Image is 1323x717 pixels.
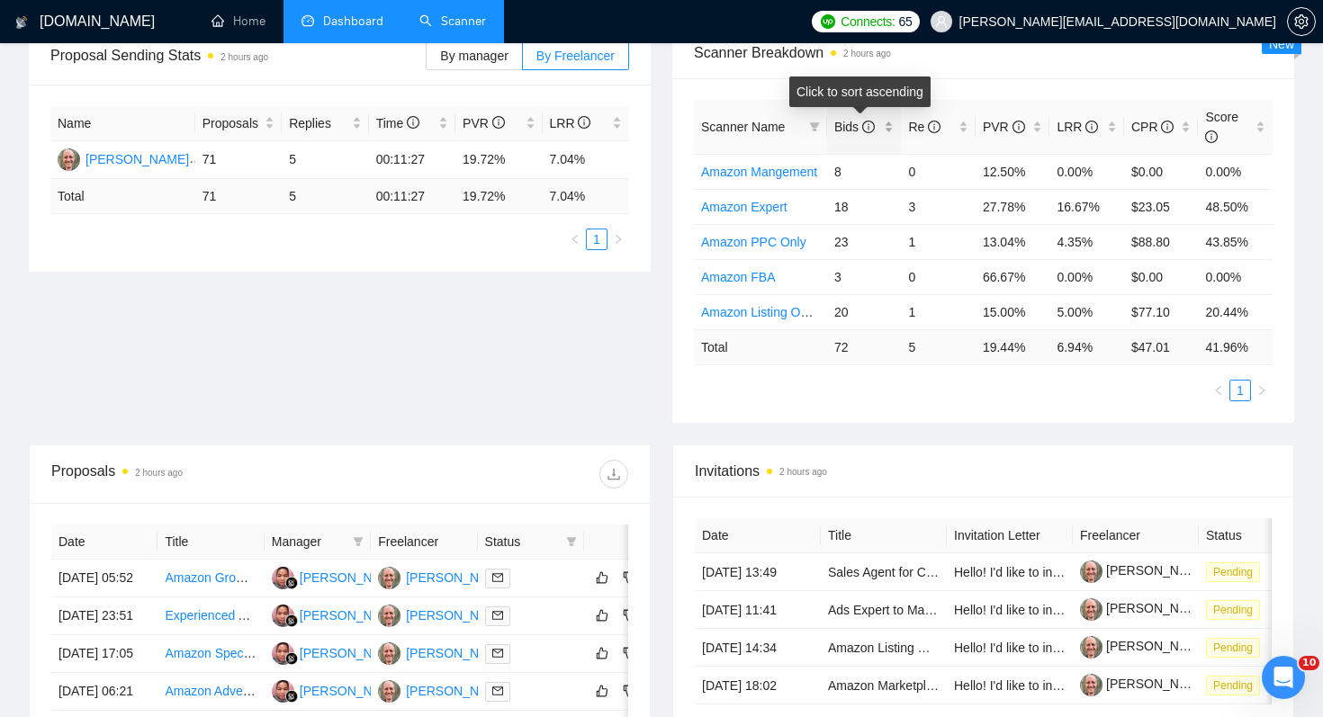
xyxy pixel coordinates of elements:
[834,120,875,134] span: Bids
[1205,130,1218,143] span: info-circle
[1256,385,1267,396] span: right
[596,608,608,623] span: like
[928,121,940,133] span: info-circle
[492,648,503,659] span: mail
[485,532,559,551] span: Status
[591,567,613,588] button: like
[1206,677,1267,692] a: Pending
[272,567,294,589] img: MJ
[618,680,640,702] button: dislike
[406,568,509,587] div: [PERSON_NAME]
[272,605,294,627] img: MJ
[51,460,340,488] div: Proposals
[300,643,403,663] div: [PERSON_NAME]
[570,234,580,245] span: left
[695,553,821,591] td: [DATE] 13:49
[536,49,615,63] span: By Freelancer
[543,141,630,179] td: 7.04%
[607,229,629,250] li: Next Page
[1213,385,1224,396] span: left
[1124,259,1199,294] td: $0.00
[211,13,265,29] a: homeHome
[827,154,902,189] td: 8
[821,518,947,553] th: Title
[1205,110,1238,144] span: Score
[562,528,580,555] span: filter
[695,591,821,629] td: [DATE] 11:41
[827,329,902,364] td: 72
[1269,37,1294,51] span: New
[378,680,400,703] img: TG
[1049,154,1124,189] td: 0.00%
[695,518,821,553] th: Date
[282,141,368,179] td: 5
[378,605,400,627] img: TG
[165,646,386,660] a: Amazon Specialist for DTC Store Setup
[272,532,346,551] span: Manager
[623,684,635,698] span: dislike
[976,259,1050,294] td: 66.67%
[789,76,931,107] div: Click to sort ascending
[406,681,509,701] div: [PERSON_NAME]
[976,329,1050,364] td: 19.44 %
[349,528,367,555] span: filter
[843,49,891,58] time: 2 hours ago
[1080,560,1102,583] img: c1_6M0QtgmssdIKImyqVHJytSC7UmxZiufVqToe7oqtqDckTjiacaLLVDl8Q7o0GqV
[285,690,298,703] img: gigradar-bm.png
[578,116,590,129] span: info-circle
[492,572,503,583] span: mail
[378,567,400,589] img: TG
[1080,601,1210,615] a: [PERSON_NAME]
[1208,380,1229,401] button: left
[1206,676,1260,695] span: Pending
[976,189,1050,224] td: 27.78%
[1080,639,1210,653] a: [PERSON_NAME]
[841,12,895,31] span: Connects:
[455,179,542,214] td: 19.72 %
[550,116,591,130] span: LRR
[300,681,403,701] div: [PERSON_NAME]
[827,259,902,294] td: 3
[586,229,607,250] li: 1
[58,151,189,166] a: TG[PERSON_NAME]
[809,121,820,132] span: filter
[300,568,403,587] div: [PERSON_NAME]
[50,179,195,214] td: Total
[85,149,189,169] div: [PERSON_NAME]
[378,607,509,622] a: TG[PERSON_NAME]
[1057,120,1098,134] span: LRR
[976,154,1050,189] td: 12.50%
[1206,562,1260,582] span: Pending
[157,524,264,560] th: Title
[406,605,509,625] div: [PERSON_NAME]
[821,553,947,591] td: Sales Agent for Conservative Digital Media Network $10,000 Commission Per An Onboarded Client
[1124,154,1199,189] td: $0.00
[821,629,947,667] td: Amazon Listing Optimization Expert Needed
[272,569,403,584] a: MJ[PERSON_NAME]
[1012,121,1025,133] span: info-circle
[1198,294,1273,329] td: 20.44%
[599,460,628,488] button: download
[1206,638,1260,658] span: Pending
[694,41,1273,64] span: Scanner Breakdown
[51,635,157,673] td: [DATE] 17:05
[50,44,426,67] span: Proposal Sending Stats
[1198,189,1273,224] td: 48.50%
[165,608,563,623] a: Experienced Amazon Account Manager Needed for E-commerce Brand
[1080,677,1210,691] a: [PERSON_NAME]
[1124,224,1199,259] td: $88.80
[828,641,1075,655] a: Amazon Listing Optimization Expert Needed
[378,683,509,697] a: TG[PERSON_NAME]
[1287,7,1316,36] button: setting
[371,524,477,560] th: Freelancer
[947,518,1073,553] th: Invitation Letter
[1080,636,1102,659] img: c1_6M0QtgmssdIKImyqVHJytSC7UmxZiufVqToe7oqtqDckTjiacaLLVDl8Q7o0GqV
[455,141,542,179] td: 19.72%
[701,270,775,284] a: Amazon FBA
[701,120,785,134] span: Scanner Name
[51,597,157,635] td: [DATE] 23:51
[195,141,282,179] td: 71
[1206,602,1267,616] a: Pending
[1073,518,1199,553] th: Freelancer
[378,569,509,584] a: TG[PERSON_NAME]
